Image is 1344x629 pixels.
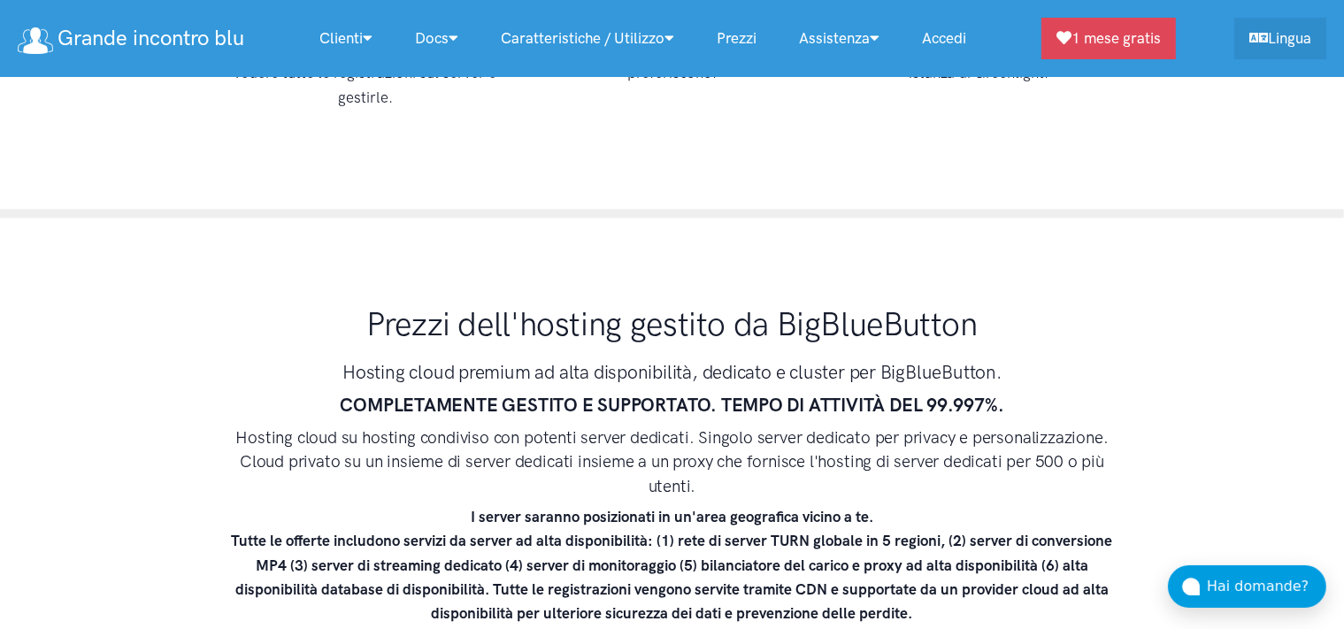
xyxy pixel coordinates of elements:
[230,426,1115,499] h4: Hosting cloud su hosting condiviso con potenti server dedicati. Singolo server dedicato per priva...
[480,19,695,58] a: Caratteristiche / Utilizzo
[1234,18,1326,59] a: Lingua
[1041,18,1176,59] a: 1 mese gratis
[778,19,901,58] a: Assistenza
[695,19,778,58] a: Prezzi
[1207,575,1326,598] div: Hai domande?
[901,19,987,58] a: Accedi
[394,19,480,58] a: Docs
[1168,565,1326,608] button: Hai domande?
[340,394,1003,416] strong: COMPLETAMENTE GESTITO E SUPPORTATO. TEMPO DI ATTIVITÀ DEL 99.997%.
[298,19,394,58] a: Clienti
[230,303,1115,345] h1: Prezzi dell'hosting gestito da BigBlueButton
[230,359,1115,385] h3: Hosting cloud premium ad alta disponibilità, dedicato e cluster per BigBlueButton.
[18,19,244,58] a: Grande incontro blu
[232,508,1113,622] strong: I server saranno posizionati in un'area geografica vicino a te. Tutte le offerte includono serviz...
[18,27,53,54] img: logo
